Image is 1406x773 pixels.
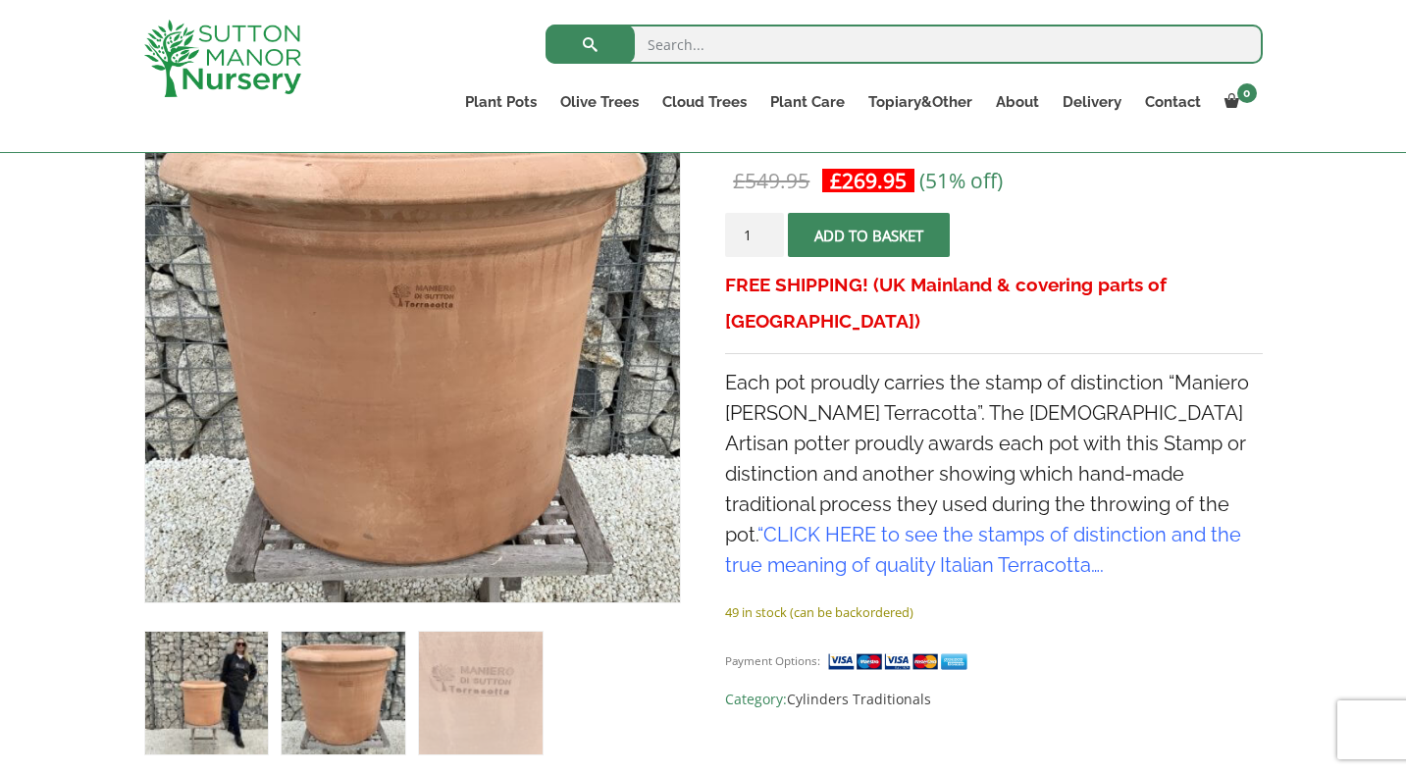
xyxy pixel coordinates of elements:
span: (51% off) [919,167,1003,194]
a: Delivery [1051,88,1133,116]
a: Plant Pots [453,88,548,116]
img: payment supported [827,651,974,672]
p: 49 in stock (can be backordered) [725,600,1262,624]
span: “ …. [725,523,1241,577]
a: Cloud Trees [651,88,758,116]
bdi: 549.95 [733,167,809,194]
span: Each pot proudly carries the stamp of distinction “Maniero [PERSON_NAME] Terracotta”. The [DEMOGR... [725,371,1249,577]
a: Cylinders Traditionals [787,690,931,708]
a: About [984,88,1051,116]
img: logo [144,20,301,97]
span: Category: [725,688,1262,711]
a: CLICK HERE to see the stamps of distinction and the true meaning of quality Italian Terracotta [725,523,1241,577]
img: Terracotta Tuscan Pot Cylinder 60 (Handmade) - Image 3 [419,632,542,754]
img: Terracotta Tuscan Pot Cylinder 60 (Handmade) - Image 2 [282,632,404,754]
bdi: 269.95 [830,167,907,194]
a: Contact [1133,88,1213,116]
img: Terracotta Tuscan Pot Cylinder 60 (Handmade) [145,632,268,754]
small: Payment Options: [725,653,820,668]
a: Olive Trees [548,88,651,116]
a: Plant Care [758,88,857,116]
button: Add to basket [788,213,950,257]
span: £ [733,167,745,194]
a: 0 [1213,88,1263,116]
input: Product quantity [725,213,784,257]
a: Topiary&Other [857,88,984,116]
h3: FREE SHIPPING! (UK Mainland & covering parts of [GEOGRAPHIC_DATA]) [725,267,1262,339]
input: Search... [546,25,1263,64]
span: £ [830,167,842,194]
span: 0 [1237,83,1257,103]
